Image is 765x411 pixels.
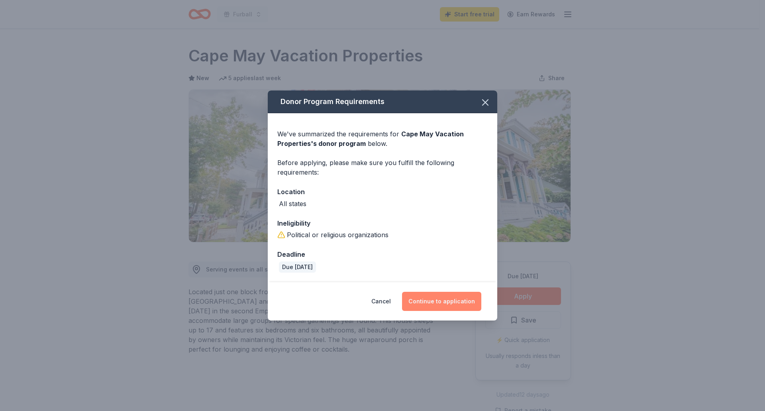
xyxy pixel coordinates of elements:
[277,218,488,228] div: Ineligibility
[277,158,488,177] div: Before applying, please make sure you fulfill the following requirements:
[287,230,388,240] div: Political or religious organizations
[279,199,306,208] div: All states
[371,292,391,311] button: Cancel
[277,129,488,148] div: We've summarized the requirements for below.
[277,249,488,260] div: Deadline
[268,90,497,113] div: Donor Program Requirements
[402,292,481,311] button: Continue to application
[279,262,316,273] div: Due [DATE]
[277,187,488,197] div: Location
